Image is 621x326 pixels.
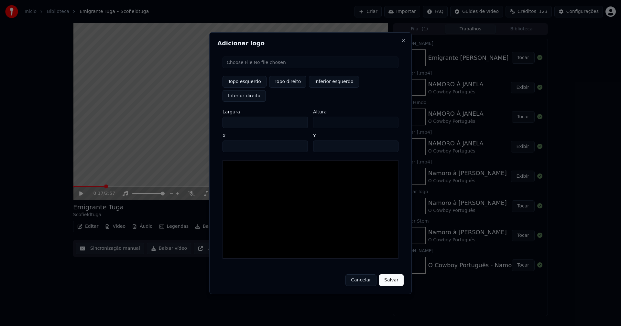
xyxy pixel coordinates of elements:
[223,133,308,138] label: X
[313,110,398,114] label: Altura
[313,133,398,138] label: Y
[345,274,376,286] button: Cancelar
[269,76,306,88] button: Topo direito
[223,76,267,88] button: Topo esquerdo
[223,90,266,102] button: Inferior direito
[223,110,308,114] label: Largura
[217,40,404,46] h2: Adicionar logo
[379,274,404,286] button: Salvar
[309,76,359,88] button: Inferior esquerdo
